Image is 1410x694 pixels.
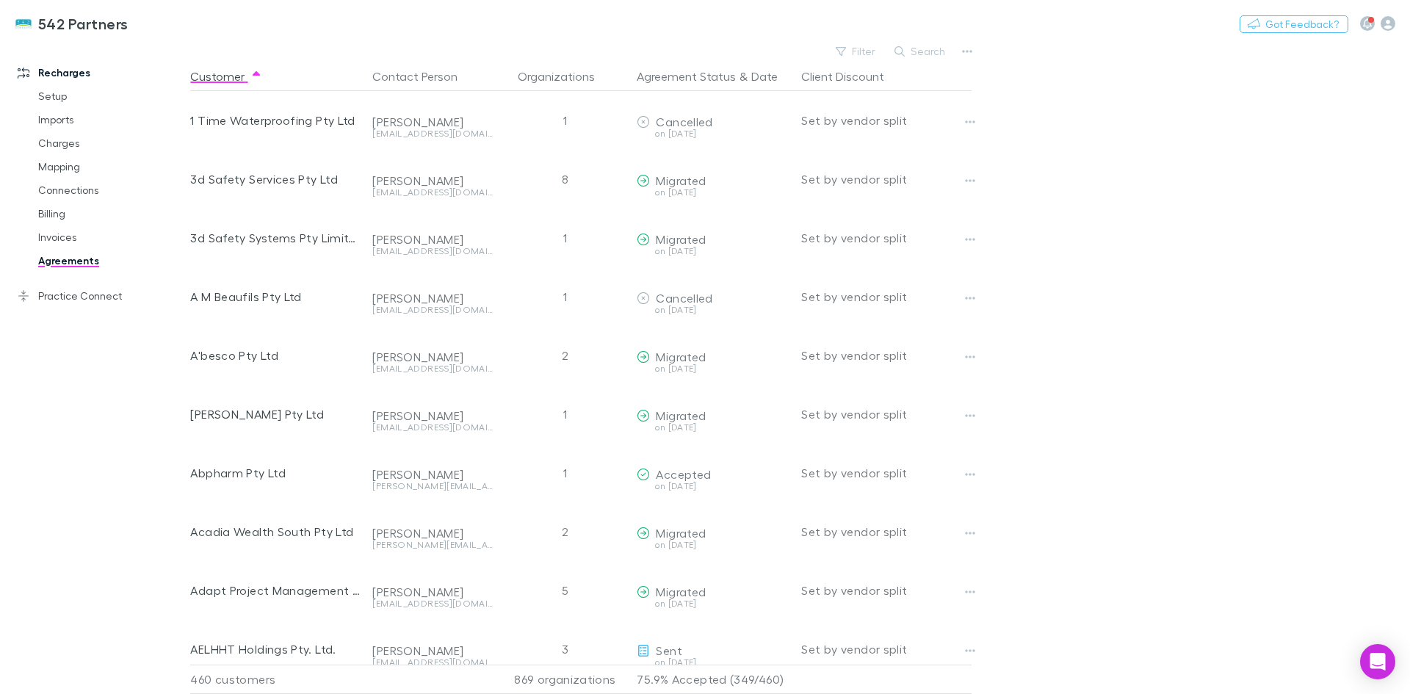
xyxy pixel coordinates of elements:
[23,131,198,155] a: Charges
[656,408,706,422] span: Migrated
[801,561,972,620] div: Set by vendor split
[801,444,972,502] div: Set by vendor split
[23,202,198,225] a: Billing
[23,84,198,108] a: Setup
[801,62,902,91] button: Client Discount
[637,665,789,693] p: 75.9% Accepted (349/460)
[190,91,361,150] div: 1 Time Waterproofing Pty Ltd
[637,658,789,667] div: on [DATE]
[656,350,706,364] span: Migrated
[372,467,493,482] div: [PERSON_NAME]
[6,6,137,41] a: 542 Partners
[637,62,789,91] div: &
[23,225,198,249] a: Invoices
[499,150,631,209] div: 8
[372,526,493,541] div: [PERSON_NAME]
[499,385,631,444] div: 1
[372,173,493,188] div: [PERSON_NAME]
[23,249,198,272] a: Agreements
[499,502,631,561] div: 2
[637,482,789,491] div: on [DATE]
[372,408,493,423] div: [PERSON_NAME]
[656,291,712,305] span: Cancelled
[656,115,712,129] span: Cancelled
[190,502,361,561] div: Acadia Wealth South Pty Ltd
[190,385,361,444] div: [PERSON_NAME] Pty Ltd
[1360,644,1395,679] div: Open Intercom Messenger
[372,585,493,599] div: [PERSON_NAME]
[656,467,711,481] span: Accepted
[372,115,493,129] div: [PERSON_NAME]
[499,561,631,620] div: 5
[801,91,972,150] div: Set by vendor split
[23,108,198,131] a: Imports
[656,526,706,540] span: Migrated
[23,178,198,202] a: Connections
[801,620,972,679] div: Set by vendor split
[372,541,493,549] div: [PERSON_NAME][EMAIL_ADDRESS][PERSON_NAME][DOMAIN_NAME]
[190,150,361,209] div: 3d Safety Services Pty Ltd
[637,541,789,549] div: on [DATE]
[828,43,884,60] button: Filter
[887,43,954,60] button: Search
[190,62,262,91] button: Customer
[499,620,631,679] div: 3
[499,444,631,502] div: 1
[190,209,361,267] div: 3d Safety Systems Pty Limited
[372,482,493,491] div: [PERSON_NAME][EMAIL_ADDRESS][DOMAIN_NAME]
[637,247,789,256] div: on [DATE]
[190,267,361,326] div: A M Beaufils Pty Ltd
[801,209,972,267] div: Set by vendor split
[1240,15,1348,33] button: Got Feedback?
[372,247,493,256] div: [EMAIL_ADDRESS][DOMAIN_NAME]
[801,150,972,209] div: Set by vendor split
[372,291,493,306] div: [PERSON_NAME]
[3,284,198,308] a: Practice Connect
[499,267,631,326] div: 1
[499,665,631,694] div: 869 organizations
[801,502,972,561] div: Set by vendor split
[15,15,32,32] img: 542 Partners's Logo
[656,585,706,599] span: Migrated
[372,306,493,314] div: [EMAIL_ADDRESS][DOMAIN_NAME]
[637,62,736,91] button: Agreement Status
[801,267,972,326] div: Set by vendor split
[637,423,789,432] div: on [DATE]
[499,326,631,385] div: 2
[801,385,972,444] div: Set by vendor split
[372,643,493,658] div: [PERSON_NAME]
[190,561,361,620] div: Adapt Project Management Pty Ltd
[190,444,361,502] div: Abpharm Pty Ltd
[372,423,493,432] div: [EMAIL_ADDRESS][DOMAIN_NAME]
[751,62,778,91] button: Date
[372,658,493,667] div: [EMAIL_ADDRESS][DOMAIN_NAME]
[190,620,361,679] div: AELHHT Holdings Pty. Ltd.
[637,306,789,314] div: on [DATE]
[3,61,198,84] a: Recharges
[518,62,612,91] button: Organizations
[372,129,493,138] div: [EMAIL_ADDRESS][DOMAIN_NAME]
[637,188,789,197] div: on [DATE]
[499,91,631,150] div: 1
[372,62,475,91] button: Contact Person
[372,364,493,373] div: [EMAIL_ADDRESS][DOMAIN_NAME]
[372,350,493,364] div: [PERSON_NAME]
[23,155,198,178] a: Mapping
[656,643,681,657] span: Sent
[372,188,493,197] div: [EMAIL_ADDRESS][DOMAIN_NAME]
[190,326,361,385] div: A'besco Pty Ltd
[801,326,972,385] div: Set by vendor split
[38,15,129,32] h3: 542 Partners
[656,232,706,246] span: Migrated
[499,209,631,267] div: 1
[372,232,493,247] div: [PERSON_NAME]
[190,665,366,694] div: 460 customers
[637,364,789,373] div: on [DATE]
[637,129,789,138] div: on [DATE]
[637,599,789,608] div: on [DATE]
[656,173,706,187] span: Migrated
[372,599,493,608] div: [EMAIL_ADDRESS][DOMAIN_NAME]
